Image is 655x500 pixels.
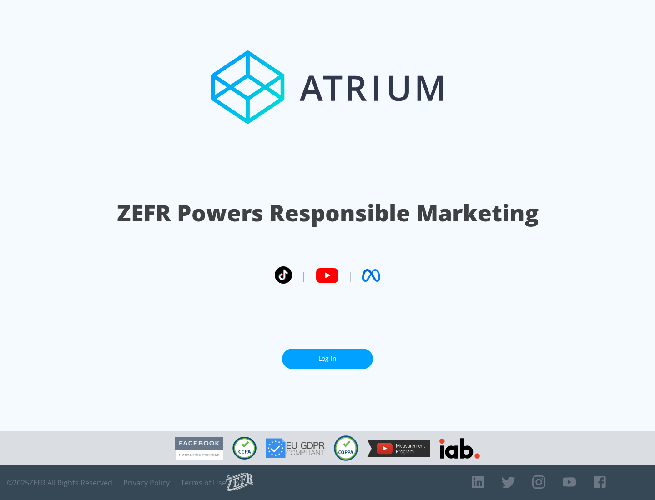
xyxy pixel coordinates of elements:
img: COPPA Compliant [334,435,358,461]
img: Facebook Marketing Partner [175,437,223,460]
img: CCPA Compliant [232,437,257,460]
img: YouTube Measurement Program [367,440,430,457]
span: © 2025 ZEFR All Rights Reserved [7,478,112,487]
a: Privacy Policy [123,478,170,487]
a: Log In [282,349,373,369]
img: IAB [439,438,480,459]
img: GDPR Compliant [266,438,325,458]
a: Terms of Use [181,478,226,487]
h1: ZEFR Powers Responsible Marketing [117,197,539,229]
span: | [301,269,307,282]
span: | [348,269,353,282]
